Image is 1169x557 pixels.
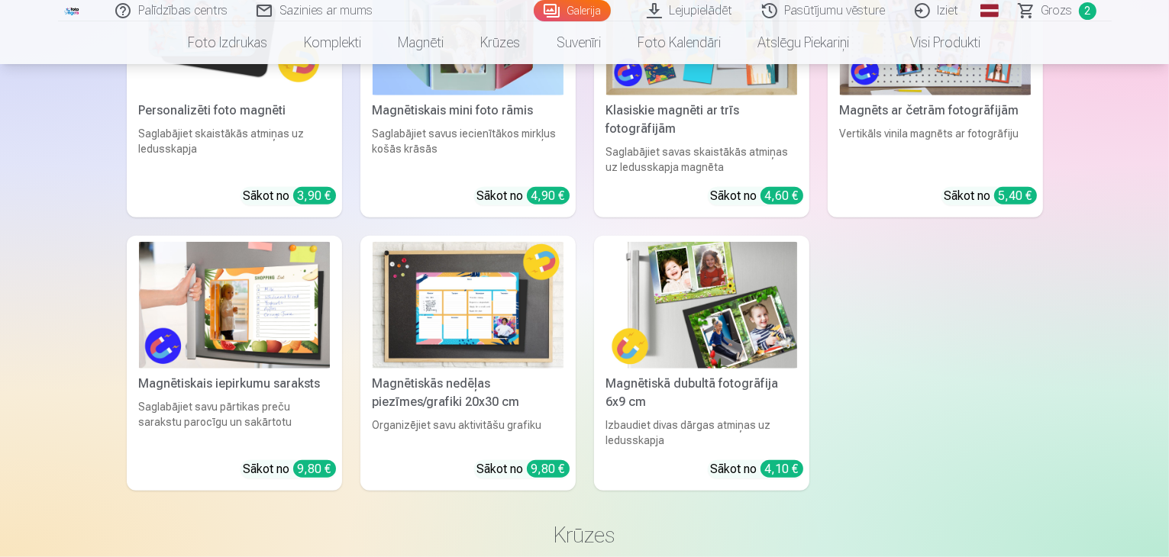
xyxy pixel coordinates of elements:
[463,21,539,64] a: Krūzes
[373,242,564,369] img: Magnētiskās nedēļas piezīmes/grafiki 20x30 cm
[834,101,1037,120] div: Magnēts ar četrām fotogrāfijām
[133,399,336,448] div: Saglabājiet savu pārtikas preču sarakstu parocīgu un sakārtotu
[139,521,1031,549] h3: Krūzes
[606,242,797,369] img: Magnētiskā dubultā fotogrāfija 6x9 cm
[868,21,999,64] a: Visi produkti
[139,242,330,369] img: Magnētiskais iepirkumu saraksts
[600,375,803,411] div: Magnētiskā dubultā fotogrāfija 6x9 cm
[244,187,336,205] div: Sākot no
[600,417,803,448] div: Izbaudiet divas dārgas atmiņas uz ledusskapja
[760,460,803,478] div: 4,10 €
[594,236,809,491] a: Magnētiskā dubultā fotogrāfija 6x9 cmMagnētiskā dubultā fotogrāfija 6x9 cmIzbaudiet divas dārgas ...
[286,21,380,64] a: Komplekti
[760,187,803,204] div: 4,60 €
[367,126,570,175] div: Saglabājiet savus iecienītākos mirkļus košās krāsās
[170,21,286,64] a: Foto izdrukas
[133,375,336,393] div: Magnētiskais iepirkumu saraksts
[367,375,570,411] div: Magnētiskās nedēļas piezīmes/grafiki 20x30 cm
[360,236,576,491] a: Magnētiskās nedēļas piezīmes/grafiki 20x30 cmMagnētiskās nedēļas piezīmes/grafiki 20x30 cmOrganiz...
[367,417,570,448] div: Organizējiet savu aktivitāšu grafiku
[1041,2,1073,20] span: Grozs
[244,460,336,478] div: Sākot no
[740,21,868,64] a: Atslēgu piekariņi
[711,187,803,205] div: Sākot no
[620,21,740,64] a: Foto kalendāri
[945,187,1037,205] div: Sākot no
[477,460,570,478] div: Sākot no
[834,126,1037,175] div: Vertikāls vinila magnēts ar fotogrāfiju
[994,187,1037,204] div: 5,40 €
[477,187,570,205] div: Sākot no
[127,236,342,491] a: Magnētiskais iepirkumu sarakstsMagnētiskais iepirkumu sarakstsSaglabājiet savu pārtikas preču sar...
[527,187,570,204] div: 4,90 €
[293,187,336,204] div: 3,90 €
[711,460,803,478] div: Sākot no
[1079,2,1096,20] span: 2
[133,126,336,175] div: Saglabājiet skaistākās atmiņas uz ledusskapja
[133,101,336,120] div: Personalizēti foto magnēti
[600,101,803,138] div: Klasiskie magnēti ar trīs fotogrāfijām
[527,460,570,478] div: 9,80 €
[293,460,336,478] div: 9,80 €
[600,144,803,175] div: Saglabājiet savas skaistākās atmiņas uz ledusskapja magnēta
[539,21,620,64] a: Suvenīri
[64,6,81,15] img: /fa1
[367,101,570,120] div: Magnētiskais mini foto rāmis
[380,21,463,64] a: Magnēti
